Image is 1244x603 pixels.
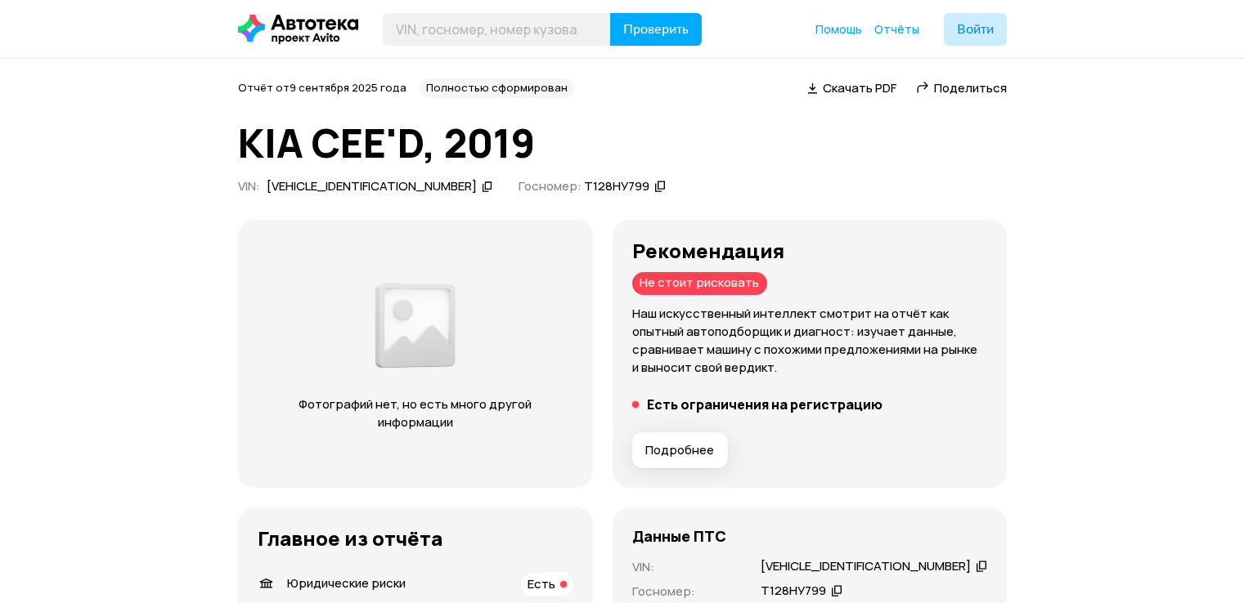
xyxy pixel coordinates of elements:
h3: Главное из отчёта [258,527,573,550]
h5: Есть ограничения на регистрацию [647,396,882,413]
span: Скачать PDF [823,79,896,96]
span: Есть [528,575,555,592]
div: Т128НУ799 [761,583,826,600]
input: VIN, госномер, номер кузова [383,13,611,46]
span: Отчёт от 9 сентября 2025 года [238,80,406,95]
span: Госномер: [519,177,582,194]
span: VIN : [238,177,260,194]
p: Госномер : [632,583,741,601]
div: [VEHICLE_IDENTIFICATION_NUMBER] [267,178,477,195]
a: Отчёты [874,21,919,38]
span: Помощь [815,21,862,37]
span: Юридические риски [287,574,406,592]
button: Войти [944,13,1007,46]
a: Скачать PDF [807,79,896,96]
div: Полностью сформирован [420,78,574,98]
button: Проверить [610,13,702,46]
h4: Данные ПТС [632,527,726,545]
p: VIN : [632,558,741,576]
span: Поделиться [934,79,1007,96]
div: [VEHICLE_IDENTIFICATION_NUMBER] [761,558,971,575]
a: Поделиться [916,79,1007,96]
img: d89e54fb62fcf1f0.png [371,275,458,376]
h1: KIA CEE'D, 2019 [238,121,1007,165]
span: Войти [957,23,994,36]
span: Проверить [623,23,689,36]
h3: Рекомендация [632,239,987,262]
div: Не стоит рисковать [632,272,767,295]
span: Отчёты [874,21,919,37]
p: Фотографий нет, но есть много другой информации [271,395,560,431]
p: Наш искусственный интеллект смотрит на отчёт как опытный автоподборщик и диагност: изучает данные... [632,305,987,377]
button: Подробнее [632,432,728,468]
span: Подробнее [645,442,714,458]
a: Помощь [815,21,862,38]
div: Т128НУ799 [584,178,649,195]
